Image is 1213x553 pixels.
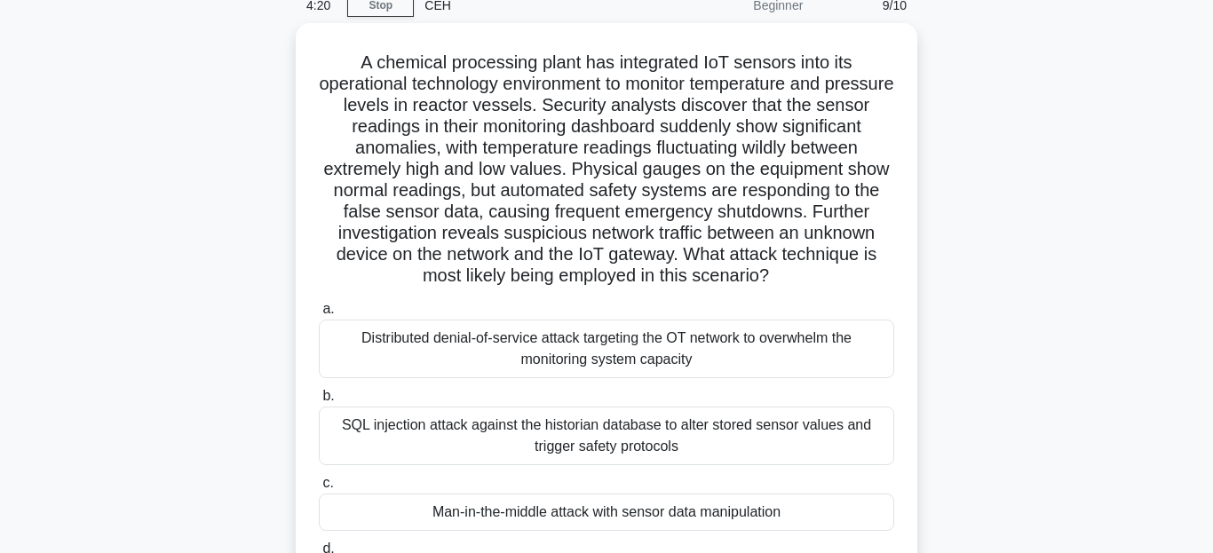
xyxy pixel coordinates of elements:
div: Man-in-the-middle attack with sensor data manipulation [319,494,894,531]
div: Distributed denial-of-service attack targeting the OT network to overwhelm the monitoring system ... [319,320,894,378]
div: SQL injection attack against the historian database to alter stored sensor values and trigger saf... [319,407,894,465]
h5: A chemical processing plant has integrated IoT sensors into its operational technology environmen... [317,51,896,288]
span: c. [322,475,333,490]
span: a. [322,301,334,316]
span: b. [322,388,334,403]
